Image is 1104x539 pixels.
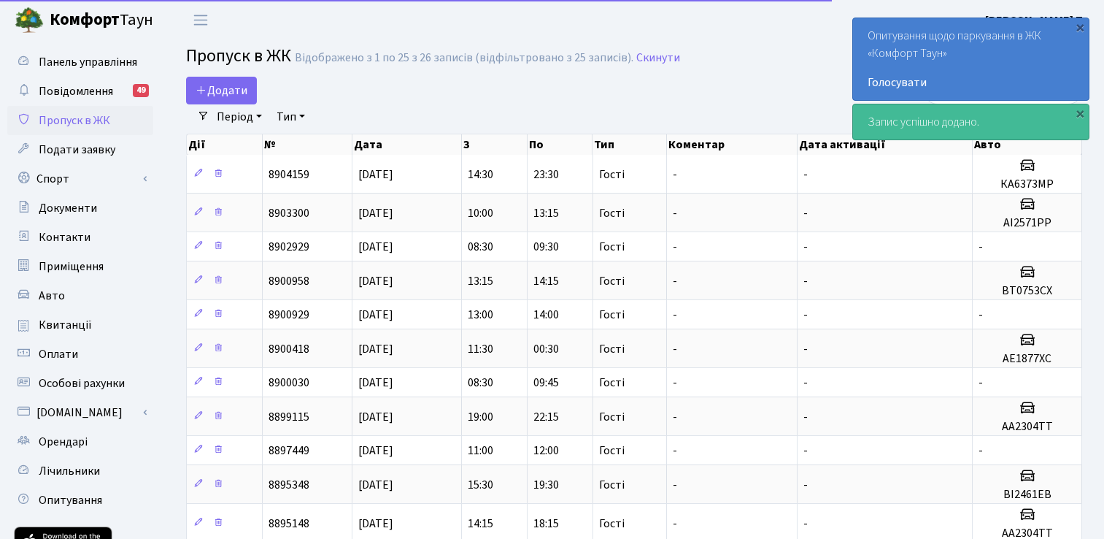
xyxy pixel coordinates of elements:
[533,477,559,493] span: 19:30
[803,443,808,459] span: -
[39,492,102,508] span: Опитування
[358,477,393,493] span: [DATE]
[599,445,625,456] span: Гості
[50,8,120,31] b: Комфорт
[7,252,153,281] a: Приміщення
[269,167,309,183] span: 8904159
[39,317,92,333] span: Квитанції
[269,409,309,425] span: 8899115
[533,375,559,391] span: 09:45
[358,205,393,221] span: [DATE]
[978,284,1076,298] h5: ВТ0753СХ
[978,352,1076,366] h5: АЕ1877ХС
[868,74,1074,91] a: Голосувати
[803,341,808,357] span: -
[599,241,625,253] span: Гості
[358,167,393,183] span: [DATE]
[599,169,625,180] span: Гості
[599,377,625,389] span: Гості
[186,43,291,69] span: Пропуск в ЖК
[528,134,593,155] th: По
[853,18,1089,100] div: Опитування щодо паркування в ЖК «Комфорт Таун»
[803,239,808,255] span: -
[468,167,493,183] span: 14:30
[50,8,153,33] span: Таун
[533,409,559,425] span: 22:15
[599,518,625,530] span: Гості
[533,205,559,221] span: 13:15
[973,134,1082,155] th: Авто
[358,375,393,391] span: [DATE]
[7,486,153,515] a: Опитування
[673,205,677,221] span: -
[599,411,625,423] span: Гості
[39,229,90,245] span: Контакти
[803,477,808,493] span: -
[468,443,493,459] span: 11:00
[673,375,677,391] span: -
[352,134,462,155] th: Дата
[358,516,393,532] span: [DATE]
[7,456,153,486] a: Лічильники
[39,83,113,99] span: Повідомлення
[7,47,153,77] a: Панель управління
[978,216,1076,230] h5: AI2571PP
[533,516,559,532] span: 18:15
[358,443,393,459] span: [DATE]
[533,239,559,255] span: 09:30
[468,375,493,391] span: 08:30
[803,205,808,221] span: -
[1073,20,1087,34] div: ×
[853,104,1089,139] div: Запис успішно додано.
[182,8,219,32] button: Переключити навігацію
[7,164,153,194] a: Спорт
[269,516,309,532] span: 8895148
[978,488,1076,502] h5: ВІ2461ЕВ
[673,239,677,255] span: -
[533,341,559,357] span: 00:30
[1073,106,1087,121] div: ×
[599,343,625,355] span: Гості
[7,281,153,310] a: Авто
[196,83,247,99] span: Додати
[468,239,493,255] span: 08:30
[978,239,983,255] span: -
[358,307,393,323] span: [DATE]
[803,167,808,183] span: -
[599,275,625,287] span: Гості
[636,51,680,65] a: Скинути
[263,134,352,155] th: №
[533,167,559,183] span: 23:30
[269,273,309,289] span: 8900958
[673,516,677,532] span: -
[358,273,393,289] span: [DATE]
[985,12,1086,28] b: [PERSON_NAME] П.
[468,341,493,357] span: 11:30
[7,369,153,398] a: Особові рахунки
[798,134,973,155] th: Дата активації
[7,427,153,456] a: Орендарі
[7,194,153,223] a: Документи
[667,134,798,155] th: Коментар
[269,307,309,323] span: 8900929
[269,341,309,357] span: 8900418
[358,239,393,255] span: [DATE]
[803,516,808,532] span: -
[39,142,115,158] span: Подати заявку
[673,273,677,289] span: -
[803,273,808,289] span: -
[7,223,153,252] a: Контакти
[358,341,393,357] span: [DATE]
[673,341,677,357] span: -
[468,273,493,289] span: 13:15
[7,135,153,164] a: Подати заявку
[468,409,493,425] span: 19:00
[7,77,153,106] a: Повідомлення49
[599,309,625,321] span: Гості
[7,340,153,369] a: Оплати
[978,307,983,323] span: -
[803,375,808,391] span: -
[271,104,311,129] a: Тип
[39,200,97,216] span: Документи
[803,409,808,425] span: -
